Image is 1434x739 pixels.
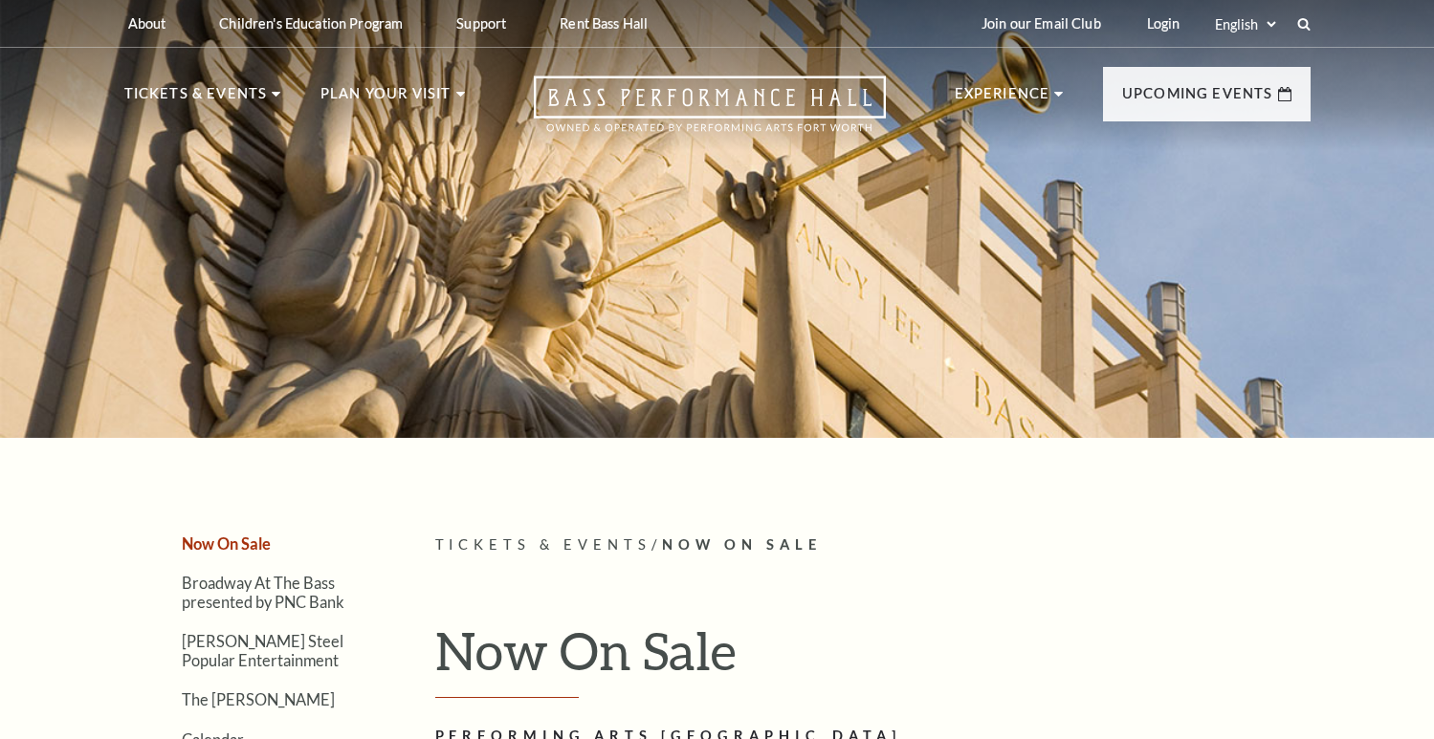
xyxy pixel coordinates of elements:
[560,15,648,32] p: Rent Bass Hall
[456,15,506,32] p: Support
[128,15,166,32] p: About
[955,82,1050,117] p: Experience
[219,15,403,32] p: Children's Education Program
[182,574,344,610] a: Broadway At The Bass presented by PNC Bank
[435,533,1311,557] p: /
[435,536,652,553] span: Tickets & Events
[182,690,335,708] a: The [PERSON_NAME]
[182,632,343,668] a: [PERSON_NAME] Steel Popular Entertainment
[320,82,452,117] p: Plan Your Visit
[182,534,271,553] a: Now On Sale
[662,536,822,553] span: Now On Sale
[1122,82,1273,117] p: Upcoming Events
[1211,15,1279,33] select: Select:
[124,82,268,117] p: Tickets & Events
[435,619,1311,698] h1: Now On Sale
